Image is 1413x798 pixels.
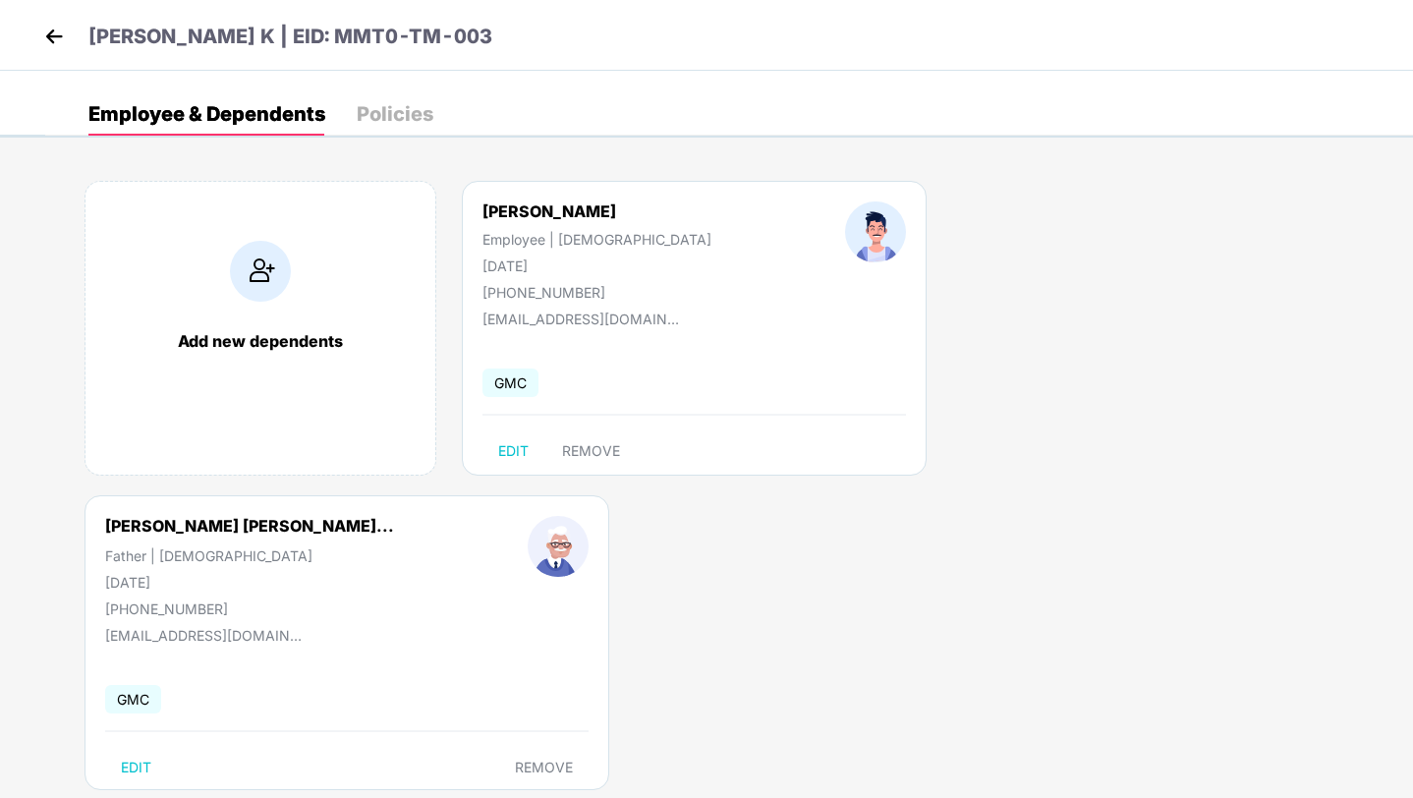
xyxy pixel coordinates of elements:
button: EDIT [105,752,167,783]
div: [EMAIL_ADDRESS][DOMAIN_NAME] [105,627,302,644]
div: Policies [357,104,433,124]
button: REMOVE [499,752,589,783]
button: REMOVE [546,435,636,467]
div: Add new dependents [105,331,416,351]
span: REMOVE [515,760,573,775]
button: EDIT [482,435,544,467]
div: [PERSON_NAME] [482,201,711,221]
div: [DATE] [482,257,711,274]
span: REMOVE [562,443,620,459]
span: EDIT [498,443,529,459]
div: [DATE] [105,574,394,591]
div: [PERSON_NAME] [PERSON_NAME]... [105,516,394,536]
div: Employee & Dependents [88,104,325,124]
div: [EMAIL_ADDRESS][DOMAIN_NAME] [482,311,679,327]
div: Father | [DEMOGRAPHIC_DATA] [105,547,394,564]
span: GMC [105,685,161,713]
div: [PHONE_NUMBER] [482,284,711,301]
div: Employee | [DEMOGRAPHIC_DATA] [482,231,711,248]
img: profileImage [528,516,589,577]
span: EDIT [121,760,151,775]
img: back [39,22,69,51]
img: profileImage [845,201,906,262]
p: [PERSON_NAME] K | EID: MMT0-TM-003 [88,22,492,52]
div: [PHONE_NUMBER] [105,600,394,617]
img: addIcon [230,241,291,302]
span: GMC [482,369,538,397]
